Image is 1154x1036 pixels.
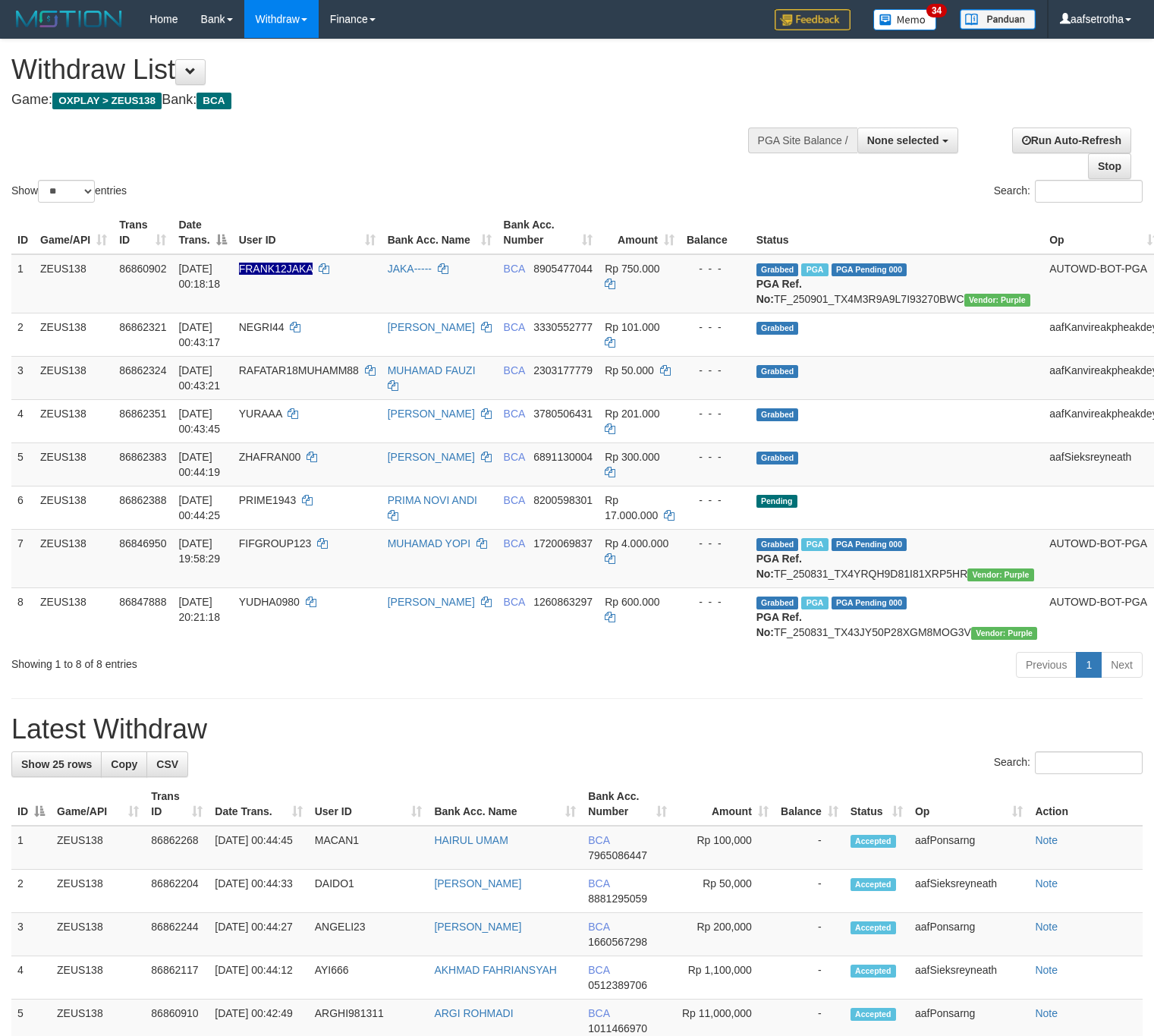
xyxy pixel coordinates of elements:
[851,835,896,848] span: Accepted
[178,537,220,565] span: [DATE] 19:58:29
[178,321,220,348] span: [DATE] 00:43:17
[11,870,51,913] td: 2
[11,211,34,254] th: ID
[34,313,113,356] td: ZEUS138
[756,611,802,638] b: PGA Ref. No:
[388,364,476,376] a: MUHAMAD FAUZI
[119,263,166,275] span: 86860902
[51,913,145,956] td: ZEUS138
[1035,877,1058,890] a: Note
[832,538,907,551] span: PGA Pending
[233,211,382,254] th: User ID: activate to sort column ascending
[111,758,137,770] span: Copy
[309,870,429,913] td: DAIDO1
[51,870,145,913] td: ZEUS138
[388,494,477,506] a: PRIMA NOVI ANDI
[52,93,162,109] span: OXPLAY > ZEUS138
[34,587,113,646] td: ZEUS138
[178,596,220,623] span: [DATE] 20:21:18
[687,493,744,508] div: - - -
[588,1007,609,1019] span: BCA
[801,263,828,276] span: Marked by aafpengsreynich
[388,596,475,608] a: [PERSON_NAME]
[909,783,1029,826] th: Op: activate to sort column ascending
[673,783,774,826] th: Amount: activate to sort column ascending
[34,442,113,486] td: ZEUS138
[926,4,947,17] span: 34
[605,451,659,463] span: Rp 300.000
[504,537,525,549] span: BCA
[687,449,744,464] div: - - -
[1035,921,1058,933] a: Note
[756,278,802,305] b: PGA Ref. No:
[867,134,939,146] span: None selected
[11,442,34,486] td: 5
[533,596,593,608] span: Copy 1260863297 to clipboard
[239,408,282,420] span: YURAAA
[673,913,774,956] td: Rp 200,000
[197,93,231,109] span: BCA
[388,321,475,333] a: [PERSON_NAME]
[673,870,774,913] td: Rp 50,000
[851,965,896,978] span: Accepted
[857,128,958,153] button: None selected
[1035,834,1058,846] a: Note
[11,399,34,442] td: 4
[11,254,34,313] td: 1
[775,870,844,913] td: -
[533,408,593,420] span: Copy 3780506431 to clipboard
[533,364,593,376] span: Copy 2303177779 to clipboard
[239,451,301,463] span: ZHAFRAN00
[673,826,774,870] td: Rp 100,000
[119,494,166,506] span: 86862388
[11,751,102,777] a: Show 25 rows
[11,650,470,672] div: Showing 1 to 8 of 8 entries
[11,93,754,108] h4: Game: Bank:
[533,451,593,463] span: Copy 6891130004 to clipboard
[967,568,1033,581] span: Vendor URL: https://trx4.1velocity.biz
[756,495,797,508] span: Pending
[34,529,113,587] td: ZEUS138
[756,452,799,464] span: Grabbed
[844,783,909,826] th: Status: activate to sort column ascending
[605,537,668,549] span: Rp 4.000.000
[209,956,308,1000] td: [DATE] 00:44:12
[1035,180,1143,203] input: Search:
[434,1007,513,1019] a: ARGI ROHMADI
[775,826,844,870] td: -
[145,913,209,956] td: 86862244
[239,596,300,608] span: YUDHA0980
[851,878,896,891] span: Accepted
[687,594,744,609] div: - - -
[605,364,654,376] span: Rp 50.000
[504,494,525,506] span: BCA
[909,870,1029,913] td: aafSieksreyneath
[309,913,429,956] td: ANGELI23
[113,211,172,254] th: Trans ID: activate to sort column ascending
[145,783,209,826] th: Trans ID: activate to sort column ascending
[119,537,166,549] span: 86846950
[756,597,799,609] span: Grabbed
[434,964,557,976] a: AKHMAD FAHRIANSYAH
[34,254,113,313] td: ZEUS138
[11,529,34,587] td: 7
[309,783,429,826] th: User ID: activate to sort column ascending
[533,321,593,333] span: Copy 3330552777 to clipboard
[388,537,470,549] a: MUHAMAD YOPI
[909,826,1029,870] td: aafPonsarng
[209,870,308,913] td: [DATE] 00:44:33
[1016,652,1077,678] a: Previous
[504,596,525,608] span: BCA
[178,494,220,521] span: [DATE] 00:44:25
[582,783,673,826] th: Bank Acc. Number: activate to sort column ascending
[1101,652,1143,678] a: Next
[51,826,145,870] td: ZEUS138
[588,964,609,976] span: BCA
[588,936,647,948] span: Copy 1660567298 to clipboard
[756,322,799,335] span: Grabbed
[750,587,1044,646] td: TF_250831_TX43JY50P28XGM8MOG3V
[146,751,188,777] a: CSV
[11,8,127,30] img: MOTION_logo.png
[994,751,1143,774] label: Search:
[172,211,232,254] th: Date Trans.: activate to sort column descending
